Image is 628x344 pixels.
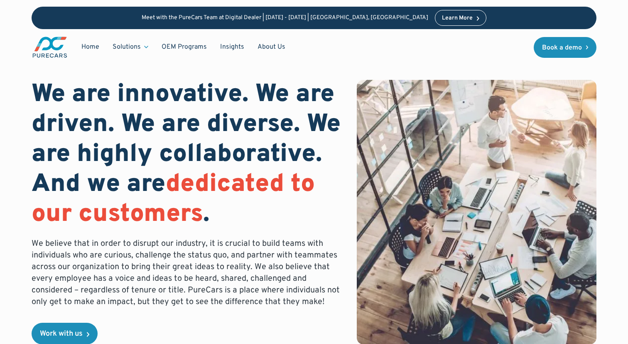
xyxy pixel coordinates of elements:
[75,39,106,55] a: Home
[113,42,141,52] div: Solutions
[32,36,68,59] a: main
[32,80,343,230] h1: We are innovative. We are driven. We are diverse. We are highly collaborative. And we are .
[32,238,343,308] p: We believe that in order to disrupt our industry, it is crucial to build teams with individuals w...
[155,39,213,55] a: OEM Programs
[435,10,486,26] a: Learn More
[213,39,251,55] a: Insights
[142,15,428,22] p: Meet with the PureCars Team at Digital Dealer | [DATE] - [DATE] | [GEOGRAPHIC_DATA], [GEOGRAPHIC_...
[534,37,597,58] a: Book a demo
[542,45,582,51] div: Book a demo
[32,169,315,230] span: dedicated to our customers
[442,15,473,21] div: Learn More
[40,330,83,338] div: Work with us
[32,36,68,59] img: purecars logo
[251,39,292,55] a: About Us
